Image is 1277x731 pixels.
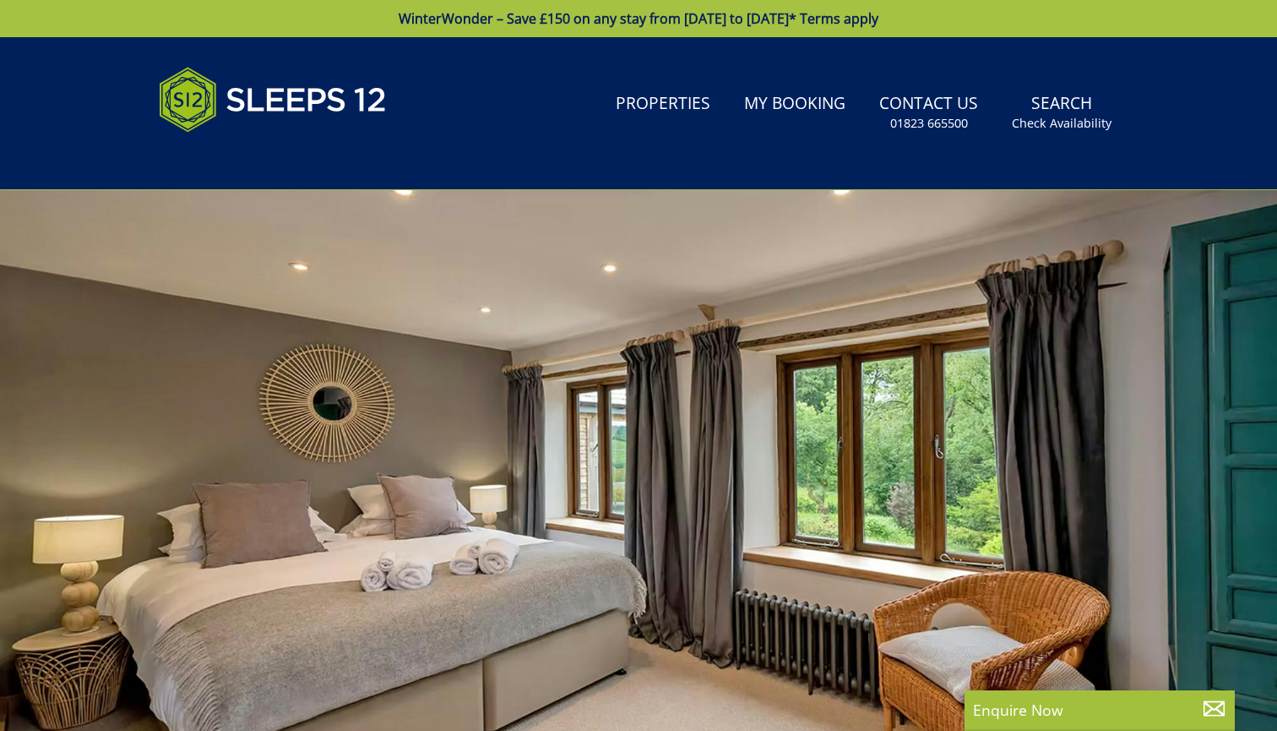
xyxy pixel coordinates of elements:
small: Check Availability [1012,115,1111,132]
p: Enquire Now [973,699,1226,721]
small: 01823 665500 [890,115,968,132]
a: Contact Us01823 665500 [872,85,985,140]
a: My Booking [737,85,852,123]
a: Properties [609,85,717,123]
iframe: Customer reviews powered by Trustpilot [150,152,328,166]
img: Sleeps 12 [159,57,387,142]
a: SearchCheck Availability [1005,85,1118,140]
